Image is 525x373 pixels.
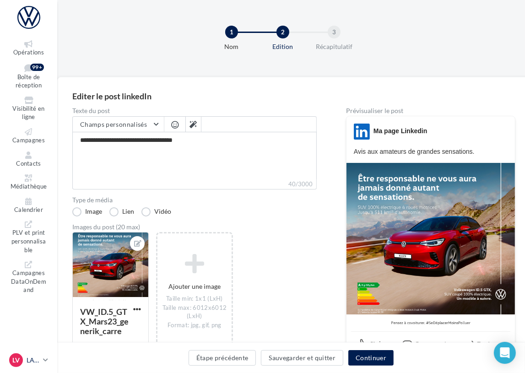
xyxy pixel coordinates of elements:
[477,340,505,348] span: Partager
[13,49,44,56] span: Opérations
[7,196,50,216] a: Calendrier
[7,219,50,255] a: PLV et print personnalisable
[80,307,129,336] div: VW_ID.5_GTX_Mars23_generik_carre
[16,73,42,89] span: Boîte de réception
[7,62,50,91] a: Boîte de réception99+
[16,160,41,167] span: Contacts
[189,350,256,366] button: Étape précédente
[14,206,43,213] span: Calendrier
[373,126,427,135] div: Ma page Linkedin
[328,26,341,38] div: 3
[276,26,289,38] div: 2
[12,136,45,144] span: Campagnes
[109,207,134,216] label: Lien
[254,42,312,51] div: Edition
[27,356,39,365] p: LA VERRIERE
[7,259,50,296] a: Campagnes DataOnDemand
[261,350,343,366] button: Sauvegarder et quitter
[346,108,515,114] div: Prévisualiser le post
[72,224,317,230] div: Images du post (20 max)
[7,126,50,146] a: Campagnes
[354,147,508,156] p: Avis aux amateurs de grandes sensations.
[72,207,102,216] label: Image
[7,95,50,123] a: Visibilité en ligne
[12,105,44,121] span: Visibilité en ligne
[7,173,50,192] a: Médiathèque
[11,183,47,190] span: Médiathèque
[225,26,238,38] div: 1
[7,38,50,58] a: Opérations
[202,42,261,51] div: Nom
[369,340,391,348] span: J’aime
[415,340,453,348] span: Commenter
[348,350,394,366] button: Continuer
[7,351,50,369] a: LV LA VERRIERE
[73,117,164,132] button: Champs personnalisés
[72,179,317,189] label: 40/3000
[11,227,46,253] span: PLV et print personnalisable
[80,120,147,128] span: Champs personnalisés
[141,207,171,216] label: Vidéo
[305,42,363,51] div: Récapitulatif
[494,342,516,364] div: Open Intercom Messenger
[30,64,44,71] div: 99+
[72,197,317,203] label: Type de média
[11,267,46,293] span: Campagnes DataOnDemand
[7,150,50,169] a: Contacts
[346,163,515,331] img: VW_ID.5_GTX_Mars23_generik_carre.jpg
[12,356,20,365] span: LV
[72,108,317,114] label: Texte du post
